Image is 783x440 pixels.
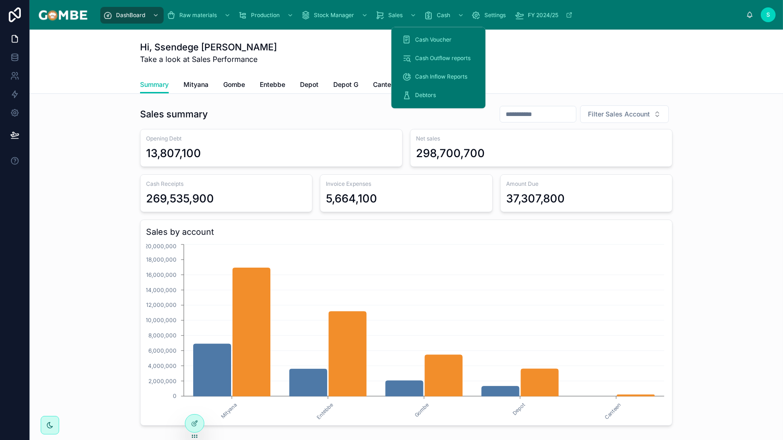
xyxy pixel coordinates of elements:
[580,105,669,123] button: Select Button
[333,76,358,95] a: Depot G
[140,41,277,54] h1: Hi, Ssendege [PERSON_NAME]
[173,392,177,399] tspan: 0
[373,7,421,24] a: Sales
[300,76,318,95] a: Depot
[413,402,430,419] text: Gombe
[416,135,667,142] span: Net sales
[416,92,436,99] span: Debtors
[179,12,217,19] span: Raw materials
[397,32,480,49] a: Cash Voucher
[148,332,177,339] tspan: 8,000,000
[148,362,177,369] tspan: 4,000,000
[97,5,746,25] div: scrollable content
[373,76,398,95] a: Canteen
[223,76,245,95] a: Gombe
[333,80,358,89] span: Depot G
[416,55,471,62] span: Cash Outflow reports
[148,347,177,354] tspan: 6,000,000
[146,226,667,238] h3: Sales by account
[140,108,208,121] h1: Sales summary
[506,191,565,206] div: 37,307,800
[506,180,667,188] span: Amount Due
[298,7,373,24] a: Stock Manager
[388,12,403,19] span: Sales
[223,80,245,89] span: Gombe
[397,69,480,86] a: Cash Inflow Reports
[766,11,770,18] span: S
[146,271,177,278] tspan: 16,000,000
[326,180,486,188] span: Invoice Expenses
[437,12,450,19] span: Cash
[146,180,306,188] span: Cash Receipts
[397,50,480,67] a: Cash Outflow reports
[421,7,469,24] a: Cash
[300,80,318,89] span: Depot
[146,191,214,206] div: 269,535,900
[528,12,558,19] span: FY 2024/25
[484,12,506,19] span: Settings
[100,7,164,24] a: DashBoard
[469,7,512,24] a: Settings
[260,76,285,95] a: Entebbe
[146,317,177,324] tspan: 10,000,000
[511,402,526,417] text: Depot
[140,80,169,89] span: Summary
[326,191,377,206] div: 5,664,100
[148,378,177,385] tspan: 2,000,000
[315,402,334,421] text: Entebbe
[251,12,280,19] span: Production
[146,135,397,142] span: Opening Debt
[146,256,177,263] tspan: 18,000,000
[235,7,298,24] a: Production
[416,73,468,81] span: Cash Inflow Reports
[184,76,208,95] a: Mityana
[260,80,285,89] span: Entebbe
[416,37,452,44] span: Cash Voucher
[140,54,277,65] span: Take a look at Sales Performance
[314,12,354,19] span: Stock Manager
[140,76,169,94] a: Summary
[512,7,577,24] a: FY 2024/25
[146,242,667,420] div: chart
[146,146,201,161] div: 13,807,100
[603,402,622,421] text: Canteen
[184,80,208,89] span: Mityana
[164,7,235,24] a: Raw materials
[588,110,650,119] span: Filter Sales Account
[146,302,177,309] tspan: 12,000,000
[397,87,480,104] a: Debtors
[220,402,238,420] text: Mityana
[116,12,145,19] span: DashBoard
[145,243,177,250] tspan: 20,000,000
[37,7,89,22] img: App logo
[416,146,485,161] div: 298,700,700
[373,80,398,89] span: Canteen
[146,287,177,293] tspan: 14,000,000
